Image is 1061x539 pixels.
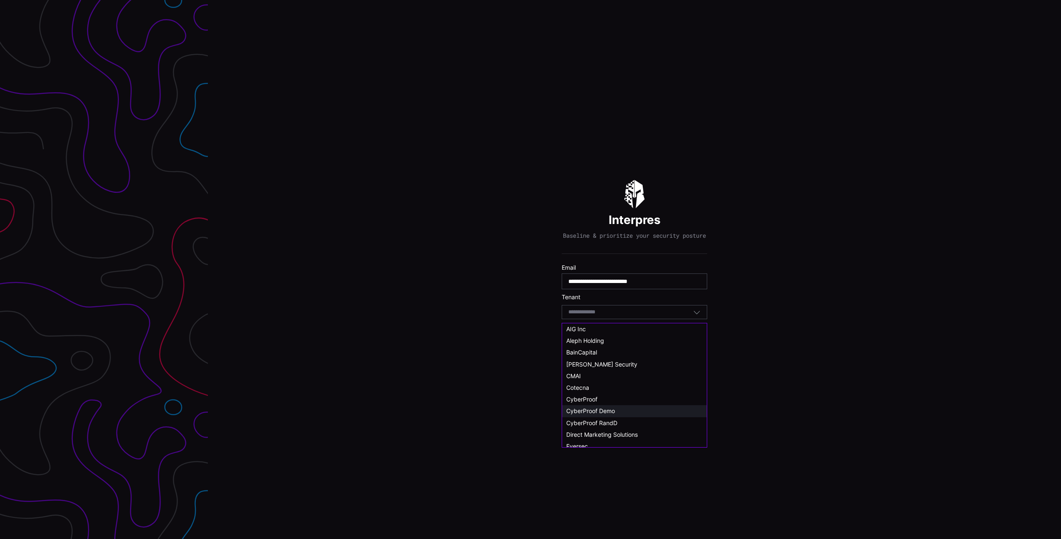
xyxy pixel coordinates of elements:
[566,431,638,438] span: Direct Marketing Solutions
[566,384,589,391] span: Cotecna
[566,337,604,344] span: Aleph Holding
[566,372,581,379] span: CMAI
[693,308,701,316] button: Toggle options menu
[566,361,637,368] span: [PERSON_NAME] Security
[609,212,661,227] h1: Interpres
[566,325,586,332] span: AIG Inc
[566,396,597,403] span: CyberProof
[566,349,597,356] span: BainCapital
[562,264,707,271] label: Email
[566,443,588,450] span: Eversec
[566,419,617,426] span: CyberProof RandD
[563,232,706,239] p: Baseline & prioritize your security posture
[562,293,707,301] label: Tenant
[566,407,615,414] span: CyberProof Demo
